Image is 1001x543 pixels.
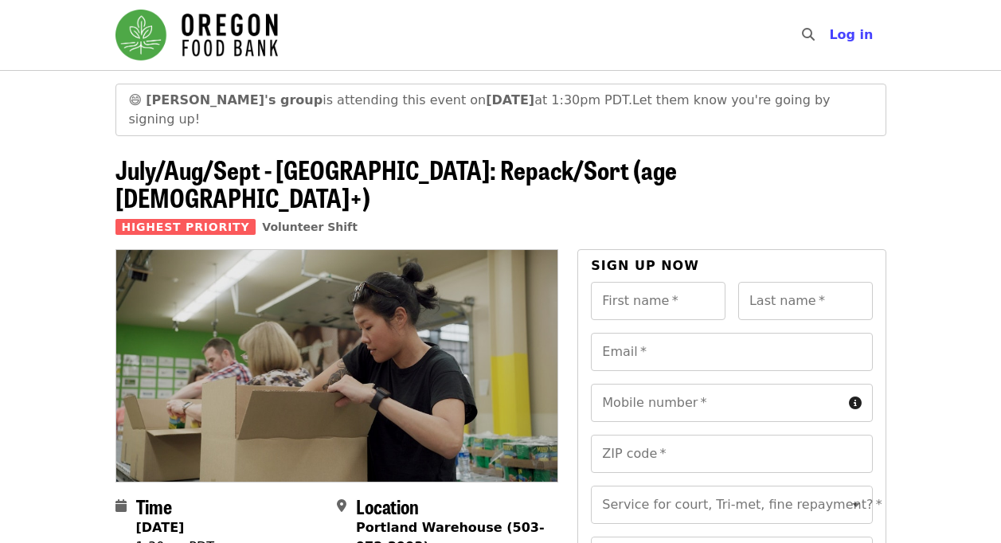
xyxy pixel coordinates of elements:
[146,92,323,107] strong: [PERSON_NAME]'s group
[356,492,419,520] span: Location
[738,282,873,320] input: Last name
[802,27,815,42] i: search icon
[262,221,358,233] a: Volunteer Shift
[115,498,127,514] i: calendar icon
[337,498,346,514] i: map-marker-alt icon
[115,10,278,61] img: Oregon Food Bank - Home
[591,258,699,273] span: Sign up now
[591,282,725,320] input: First name
[845,494,867,516] button: Open
[591,333,872,371] input: Email
[824,16,837,54] input: Search
[136,520,185,535] strong: [DATE]
[116,250,558,481] img: July/Aug/Sept - Portland: Repack/Sort (age 8+) organized by Oregon Food Bank
[829,27,873,42] span: Log in
[146,92,632,107] span: is attending this event on at 1:30pm PDT.
[591,435,872,473] input: ZIP code
[591,384,842,422] input: Mobile number
[816,19,886,51] button: Log in
[129,92,143,107] span: grinning face emoji
[136,492,172,520] span: Time
[486,92,534,107] strong: [DATE]
[115,150,677,216] span: July/Aug/Sept - [GEOGRAPHIC_DATA]: Repack/Sort (age [DEMOGRAPHIC_DATA]+)
[115,219,256,235] span: Highest Priority
[849,396,862,411] i: circle-info icon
